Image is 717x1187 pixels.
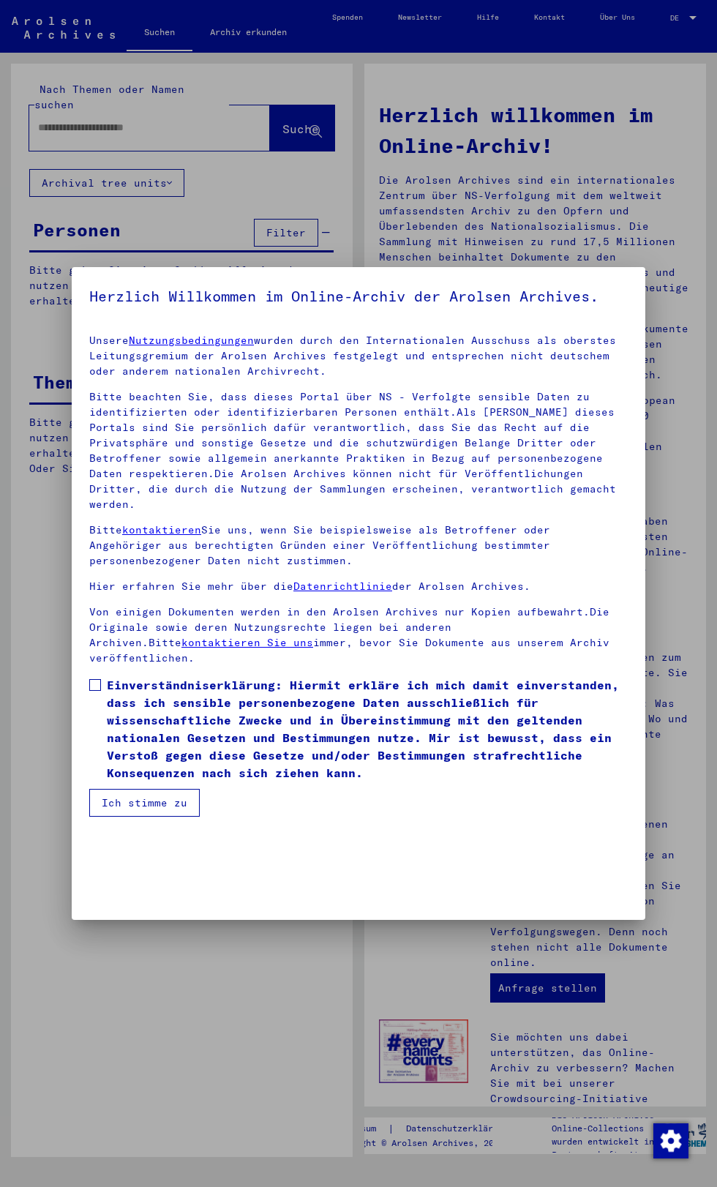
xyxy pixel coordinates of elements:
p: Von einigen Dokumenten werden in den Arolsen Archives nur Kopien aufbewahrt.Die Originale sowie d... [89,604,628,666]
a: Datenrichtlinie [293,580,392,593]
img: Zustimmung ändern [653,1123,688,1158]
p: Unsere wurden durch den Internationalen Ausschuss als oberstes Leitungsgremium der Arolsen Archiv... [89,333,628,379]
a: Nutzungsbedingungen [129,334,254,347]
p: Hier erfahren Sie mehr über die der Arolsen Archives. [89,579,628,594]
div: Zustimmung ändern [653,1123,688,1158]
p: Bitte beachten Sie, dass dieses Portal über NS - Verfolgte sensible Daten zu identifizierten oder... [89,389,628,512]
span: Einverständniserklärung: Hiermit erkläre ich mich damit einverstanden, dass ich sensible personen... [107,676,628,782]
a: kontaktieren Sie uns [181,636,313,649]
h5: Herzlich Willkommen im Online-Archiv der Arolsen Archives. [89,285,628,308]
p: Bitte Sie uns, wenn Sie beispielsweise als Betroffener oder Angehöriger aus berechtigten Gründen ... [89,523,628,569]
a: kontaktieren [122,523,201,536]
button: Ich stimme zu [89,789,200,817]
